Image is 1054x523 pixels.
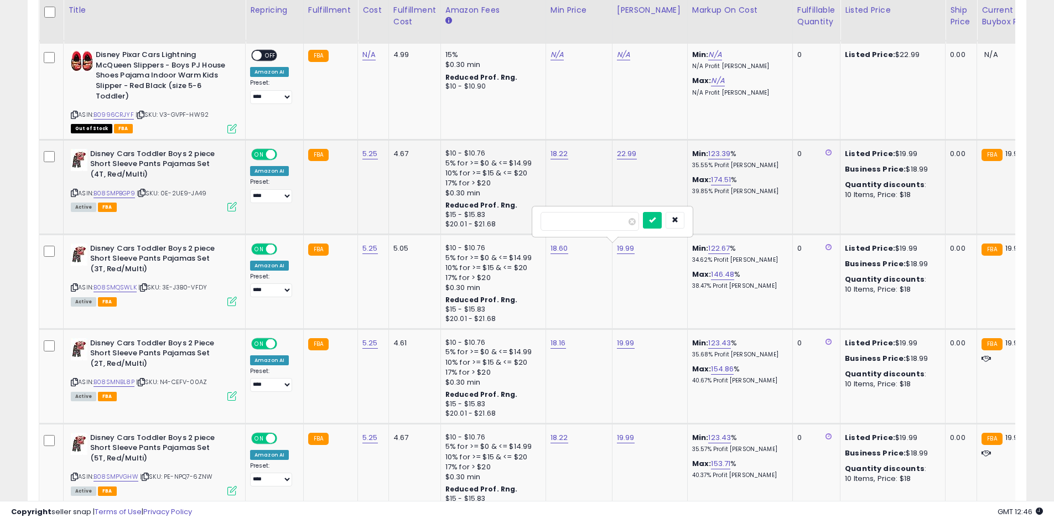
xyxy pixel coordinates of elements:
[143,506,192,517] a: Privacy Policy
[445,314,537,324] div: $20.01 - $21.68
[692,269,712,279] b: Max:
[692,458,712,469] b: Max:
[250,4,299,16] div: Repricing
[845,353,906,364] b: Business Price:
[445,367,537,377] div: 17% for > $20
[445,484,518,494] b: Reduced Prof. Rng.
[95,506,142,517] a: Terms of Use
[708,49,721,60] a: N/A
[692,472,784,479] p: 40.37% Profit [PERSON_NAME]
[617,338,635,349] a: 19.99
[445,452,537,462] div: 10% for >= $15 & <= $20
[250,450,289,460] div: Amazon AI
[692,256,784,264] p: 34.62% Profit [PERSON_NAME]
[250,178,295,203] div: Preset:
[708,148,730,159] a: 123.39
[393,244,432,253] div: 5.05
[845,190,937,200] div: 10 Items, Price: $18
[252,244,266,253] span: ON
[797,4,835,28] div: Fulfillable Quantity
[445,347,537,357] div: 5% for >= $0 & <= $14.99
[71,486,96,496] span: All listings currently available for purchase on Amazon
[845,448,906,458] b: Business Price:
[71,433,87,455] img: 41TuM09b+4L._SL40_.jpg
[71,297,96,307] span: All listings currently available for purchase on Amazon
[445,16,452,26] small: Amazon Fees.
[136,377,207,386] span: | SKU: N4-CEFV-00AZ
[551,338,566,349] a: 18.16
[445,409,537,418] div: $20.01 - $21.68
[845,164,906,174] b: Business Price:
[96,50,230,104] b: Disney Pixar Cars Lightning McQueen Slippers - Boys PJ House Shoes Pajama Indoor Warm Kids Slippe...
[393,433,432,443] div: 4.67
[950,433,968,443] div: 0.00
[984,49,998,60] span: N/A
[445,82,537,91] div: $10 - $10.90
[845,338,895,348] b: Listed Price:
[94,189,135,198] a: B08SMPBGP9
[71,338,237,400] div: ASIN:
[551,243,568,254] a: 18.60
[445,73,518,82] b: Reduced Prof. Rng.
[998,506,1043,517] span: 2025-09-18 12:46 GMT
[445,253,537,263] div: 5% for >= $0 & <= $14.99
[445,390,518,399] b: Reduced Prof. Rng.
[276,339,293,348] span: OFF
[797,244,832,253] div: 0
[98,392,117,401] span: FBA
[250,355,289,365] div: Amazon AI
[94,110,134,120] a: B0996CRJYF
[445,462,537,472] div: 17% for > $20
[845,274,925,284] b: Quantity discounts
[845,464,937,474] div: :
[692,432,709,443] b: Min:
[362,432,378,443] a: 5.25
[250,79,295,104] div: Preset:
[692,149,784,169] div: %
[845,148,895,159] b: Listed Price:
[90,244,225,277] b: Disney Cars Toddler Boys 2 piece Short Sleeve Pants Pajamas Set (3T, Red/Multi)
[845,354,937,364] div: $18.99
[845,179,925,190] b: Quantity discounts
[692,243,709,253] b: Min:
[950,244,968,253] div: 0.00
[445,295,518,304] b: Reduced Prof. Rng.
[845,448,937,458] div: $18.99
[445,400,537,409] div: $15 - $15.83
[692,459,784,479] div: %
[551,148,568,159] a: 18.22
[845,4,941,16] div: Listed Price
[692,446,784,453] p: 35.57% Profit [PERSON_NAME]
[250,261,289,271] div: Amazon AI
[98,203,117,212] span: FBA
[845,474,937,484] div: 10 Items, Price: $18
[708,432,731,443] a: 123.43
[71,392,96,401] span: All listings currently available for purchase on Amazon
[692,175,784,195] div: %
[445,149,537,158] div: $10 - $10.76
[71,338,87,360] img: 41TuM09b+4L._SL40_.jpg
[692,377,784,385] p: 40.67% Profit [PERSON_NAME]
[445,472,537,482] div: $0.30 min
[845,244,937,253] div: $19.99
[845,463,925,474] b: Quantity discounts
[950,338,968,348] div: 0.00
[445,273,537,283] div: 17% for > $20
[950,149,968,159] div: 0.00
[71,124,112,133] span: All listings that are currently out of stock and unavailable for purchase on Amazon
[845,180,937,190] div: :
[797,338,832,348] div: 0
[982,149,1002,161] small: FBA
[71,244,237,305] div: ASIN:
[68,4,241,16] div: Title
[692,364,784,385] div: %
[250,367,295,392] div: Preset:
[692,282,784,290] p: 38.47% Profit [PERSON_NAME]
[692,162,784,169] p: 35.55% Profit [PERSON_NAME]
[692,89,784,97] p: N/A Profit [PERSON_NAME]
[692,270,784,290] div: %
[445,305,537,314] div: $15 - $15.83
[1005,338,1023,348] span: 19.99
[445,433,537,442] div: $10 - $10.76
[71,50,237,132] div: ASIN:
